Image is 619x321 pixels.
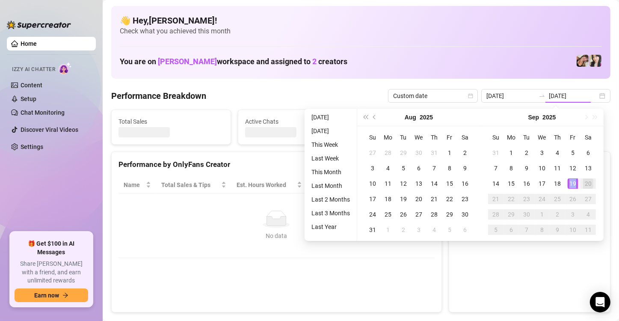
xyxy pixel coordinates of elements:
span: Active Chats [245,117,350,126]
span: 2 [312,57,317,66]
span: Messages Sent [372,117,477,126]
a: Content [21,82,42,89]
a: Home [21,40,37,47]
th: Chat Conversion [364,177,434,193]
span: arrow-right [62,292,68,298]
span: Izzy AI Chatter [12,65,55,74]
div: Open Intercom Messenger [590,292,610,312]
span: to [539,92,545,99]
span: [PERSON_NAME] [158,57,217,66]
input: Start date [486,91,535,101]
span: Check what you achieved this month [120,27,602,36]
a: Settings [21,143,43,150]
span: Chat Conversion [369,180,422,190]
div: Sales by OnlyFans Creator [456,159,603,170]
th: Total Sales & Tips [156,177,231,193]
span: calendar [468,93,473,98]
h1: You are on workspace and assigned to creators [120,57,347,66]
span: Earn now [34,292,59,299]
h4: Performance Breakdown [111,90,206,102]
h4: 👋 Hey, [PERSON_NAME] ! [120,15,602,27]
div: Performance by OnlyFans Creator [118,159,435,170]
img: Christina [589,55,601,67]
span: swap-right [539,92,545,99]
button: Earn nowarrow-right [15,288,88,302]
span: Share [PERSON_NAME] with a friend, and earn unlimited rewards [15,260,88,285]
img: Christina [577,55,589,67]
img: AI Chatter [59,62,72,74]
th: Sales / Hour [307,177,364,193]
div: No data [127,231,426,241]
span: Custom date [393,89,473,102]
span: Name [124,180,144,190]
a: Discover Viral Videos [21,126,78,133]
input: End date [549,91,598,101]
a: Chat Monitoring [21,109,65,116]
span: Total Sales [118,117,224,126]
div: Est. Hours Worked [237,180,295,190]
a: Setup [21,95,36,102]
th: Name [118,177,156,193]
img: logo-BBDzfeDw.svg [7,21,71,29]
span: Sales / Hour [312,180,352,190]
span: 🎁 Get $100 in AI Messages [15,240,88,256]
span: Total Sales & Tips [161,180,219,190]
